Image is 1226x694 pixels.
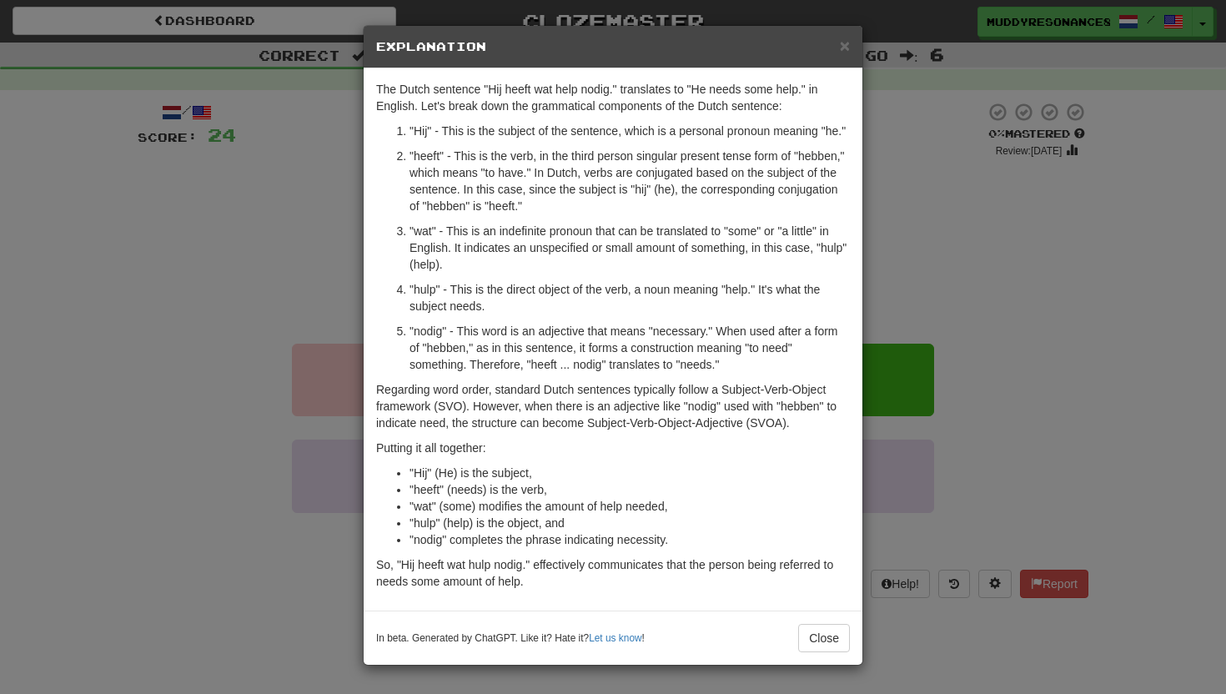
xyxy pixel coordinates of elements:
[376,631,645,646] small: In beta. Generated by ChatGPT. Like it? Hate it? !
[376,381,850,431] p: Regarding word order, standard Dutch sentences typically follow a Subject-Verb-Object framework (...
[840,37,850,54] button: Close
[410,531,850,548] li: "nodig" completes the phrase indicating necessity.
[410,465,850,481] li: "Hij" (He) is the subject,
[410,515,850,531] li: "hulp" (help) is the object, and
[410,123,850,139] p: "Hij" - This is the subject of the sentence, which is a personal pronoun meaning "he."
[410,481,850,498] li: "heeft" (needs) is the verb,
[410,223,850,273] p: "wat" - This is an indefinite pronoun that can be translated to "some" or "a little" in English. ...
[376,81,850,114] p: The Dutch sentence "Hij heeft wat help nodig." translates to "He needs some help." in English. Le...
[410,498,850,515] li: "wat" (some) modifies the amount of help needed,
[410,148,850,214] p: "heeft" - This is the verb, in the third person singular present tense form of "hebben," which me...
[410,281,850,314] p: "hulp" - This is the direct object of the verb, a noun meaning "help." It's what the subject needs.
[410,323,850,373] p: "nodig" - This word is an adjective that means "necessary." When used after a form of "hebben," a...
[376,38,850,55] h5: Explanation
[589,632,641,644] a: Let us know
[376,440,850,456] p: Putting it all together:
[840,36,850,55] span: ×
[798,624,850,652] button: Close
[376,556,850,590] p: So, "Hij heeft wat hulp nodig." effectively communicates that the person being referred to needs ...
